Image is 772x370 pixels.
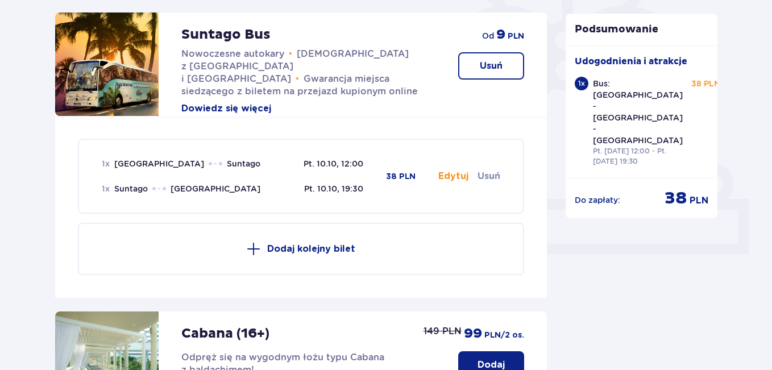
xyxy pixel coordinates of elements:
[114,183,148,194] span: Suntago
[267,243,355,255] p: Dodaj kolejny bilet
[304,183,363,194] p: Pt. 10.10, 19:30
[566,23,718,36] p: Podsumowanie
[484,330,524,341] span: PLN /2 os.
[289,48,292,60] span: •
[508,31,524,42] span: PLN
[181,26,271,43] p: Suntago Bus
[102,183,110,194] p: 1 x
[171,183,260,194] span: [GEOGRAPHIC_DATA]
[575,194,620,206] p: Do zapłaty :
[114,158,204,169] span: [GEOGRAPHIC_DATA]
[593,78,683,146] p: Bus: [GEOGRAPHIC_DATA] - [GEOGRAPHIC_DATA] - [GEOGRAPHIC_DATA]
[424,325,462,338] p: 149 PLN
[78,223,524,275] button: Dodaj kolejny bilet
[665,188,687,209] span: 38
[386,171,416,182] p: 38 PLN
[593,146,683,167] p: Pt. [DATE] 12:00 - Pt. [DATE] 19:30
[152,187,166,190] img: dots
[482,30,494,41] span: od
[55,13,159,116] img: attraction
[690,194,708,207] span: PLN
[296,73,299,85] span: •
[496,26,505,43] span: 9
[458,52,524,80] button: Usuń
[181,48,284,59] span: Nowoczesne autokary
[209,162,222,165] img: dots
[480,60,503,72] p: Usuń
[575,55,687,68] p: Udogodnienia i atrakcje
[304,158,363,169] p: Pt. 10.10, 12:00
[691,78,720,89] p: 38 PLN
[181,102,271,115] button: Dowiedz się więcej
[464,325,482,342] span: 99
[478,170,500,182] button: Usuń
[181,325,269,342] p: Cabana (16+)
[438,170,468,182] button: Edytuj
[575,77,588,90] div: 1 x
[227,158,260,169] span: Suntago
[102,158,110,169] p: 1 x
[181,48,409,84] span: [DEMOGRAPHIC_DATA] z [GEOGRAPHIC_DATA] i [GEOGRAPHIC_DATA]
